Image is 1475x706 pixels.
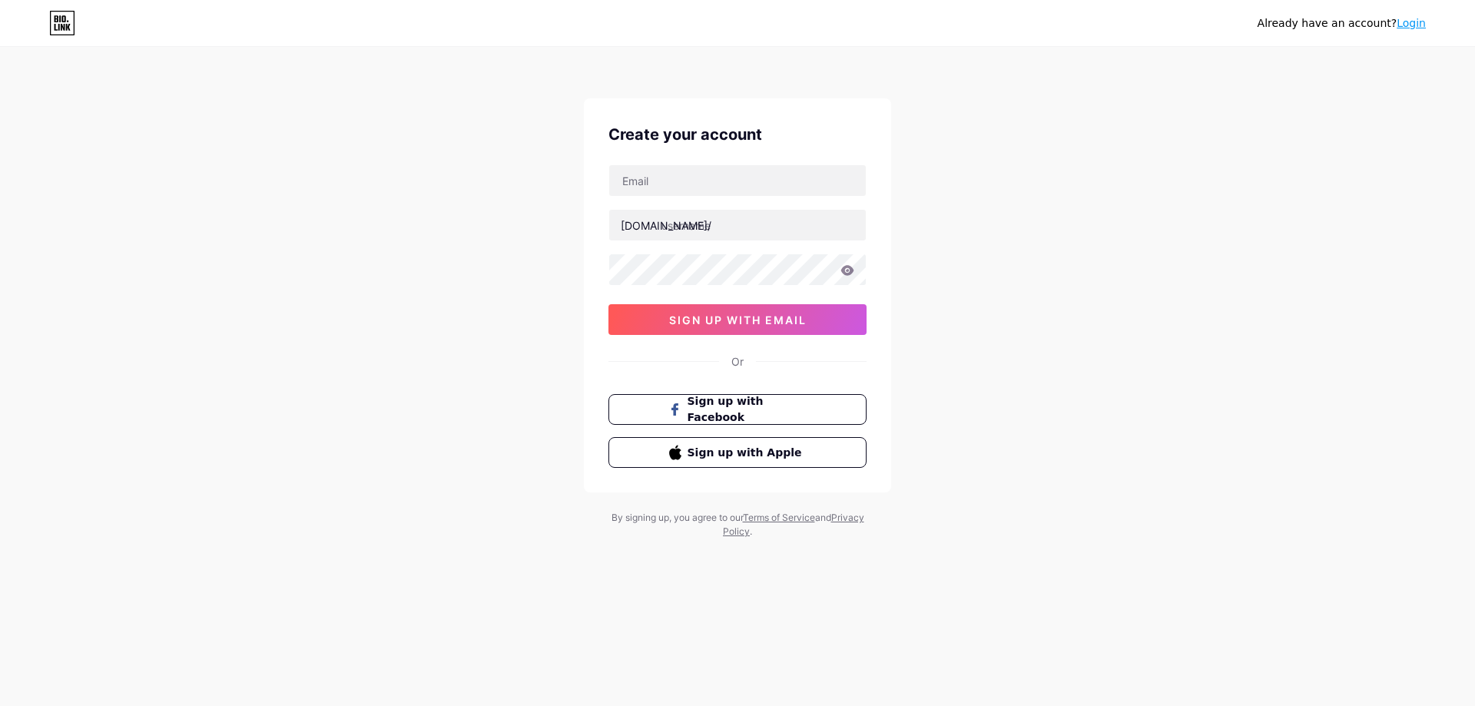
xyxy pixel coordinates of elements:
span: Sign up with Apple [688,445,807,461]
a: Login [1397,17,1426,29]
div: By signing up, you agree to our and . [607,511,868,539]
a: Terms of Service [743,512,815,523]
button: Sign up with Apple [608,437,867,468]
div: Create your account [608,123,867,146]
button: Sign up with Facebook [608,394,867,425]
div: Already have an account? [1258,15,1426,31]
input: Email [609,165,866,196]
input: username [609,210,866,240]
div: [DOMAIN_NAME]/ [621,217,711,234]
button: sign up with email [608,304,867,335]
span: Sign up with Facebook [688,393,807,426]
span: sign up with email [669,313,807,326]
div: Or [731,353,744,370]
